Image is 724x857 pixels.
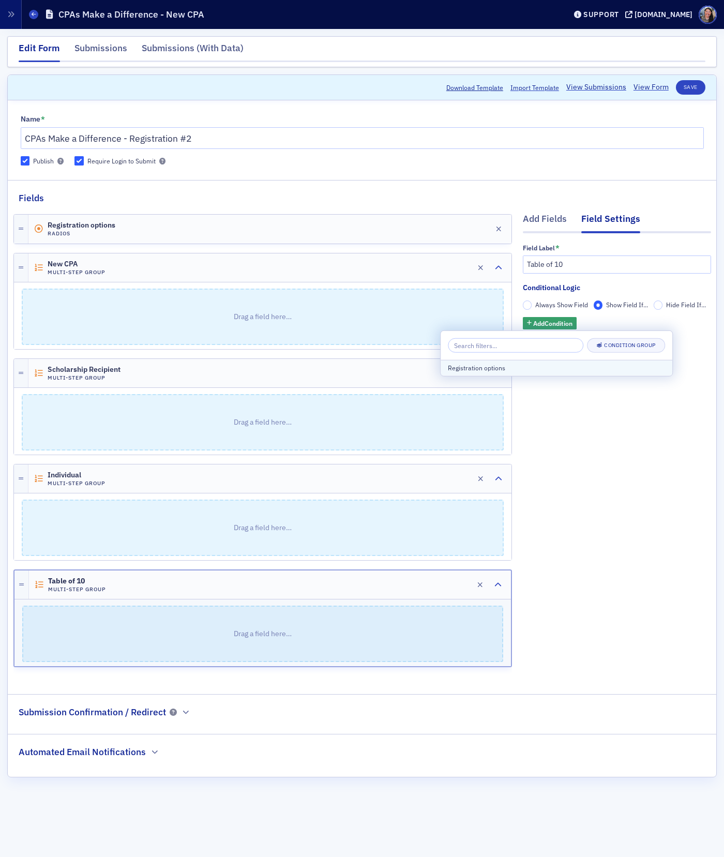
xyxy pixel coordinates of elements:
span: Show Field If... [606,300,648,309]
span: Add Condition [533,319,572,328]
h4: Multi-Step Group [48,374,120,381]
a: View Submissions [566,82,626,93]
button: Save [676,80,705,95]
abbr: This field is required [555,244,560,251]
div: Submissions (With Data) [142,41,244,61]
span: New CPA [48,260,105,268]
p: Drag a field here… [23,607,502,661]
input: Require Login to Submit [74,156,84,166]
h1: CPAs Make a Difference - New CPA [58,8,204,21]
h4: Multi-Step Group [48,269,106,276]
h2: Fields [19,191,44,205]
h2: Automated Email Notifications [19,745,146,759]
div: Name [21,115,40,124]
button: AddCondition [523,317,577,330]
input: Always Show Field [523,300,532,310]
div: Submissions [74,41,127,61]
div: Edit Form [19,41,60,62]
p: Drag a field here… [23,290,503,344]
p: Drag a field here… [23,395,503,449]
a: View Form [633,82,669,93]
button: Download Template [446,83,503,92]
input: Hide Field If... [654,300,663,310]
input: Publish [21,156,30,166]
div: Field Label [523,244,555,252]
span: Individual [48,471,105,479]
h4: Multi-Step Group [48,480,106,487]
button: [DOMAIN_NAME] [625,11,696,18]
p: Drag a field here… [23,501,503,555]
span: Always Show Field [535,300,588,309]
input: Show Field If... [594,300,603,310]
input: Search filters... [448,338,583,353]
div: Support [583,10,619,19]
button: Registration options [441,360,672,375]
div: Condition Group [604,342,656,348]
div: Add Fields [523,212,567,231]
span: Registration options [48,221,115,230]
span: Hide Field If... [666,300,706,309]
div: Registration options [448,363,665,372]
div: Publish [33,157,54,166]
span: Table of 10 [48,577,106,585]
h4: Radios [48,230,115,237]
span: Import Template [510,83,559,92]
div: [DOMAIN_NAME] [635,10,692,19]
button: Condition Group [587,338,665,353]
abbr: This field is required [41,115,45,123]
span: Profile [699,6,717,24]
h2: Submission Confirmation / Redirect [19,705,166,719]
h4: Multi-Step Group [48,586,107,593]
div: Field Settings [581,212,640,233]
div: Require Login to Submit [87,157,156,166]
span: Scholarship Recipient [48,366,120,374]
div: Conditional Logic [523,282,580,293]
